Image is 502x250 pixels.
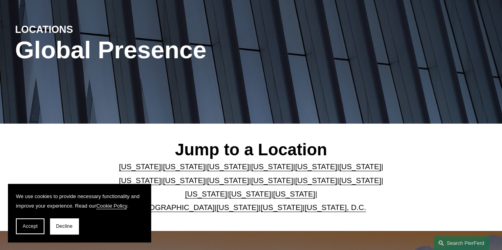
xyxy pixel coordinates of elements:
a: [US_STATE] [163,162,205,171]
button: Accept [16,218,44,234]
h2: Jump to a Location [113,140,389,160]
a: [US_STATE], D.C. [305,203,366,212]
h4: LOCATIONS [15,23,133,36]
span: Decline [56,223,73,229]
a: Search this site [434,236,489,250]
a: [GEOGRAPHIC_DATA] [136,203,215,212]
a: [US_STATE] [185,190,227,198]
button: Decline [50,218,79,234]
a: [US_STATE] [295,162,337,171]
a: [US_STATE] [273,190,315,198]
span: Accept [23,223,38,229]
a: [US_STATE] [217,203,259,212]
a: [US_STATE] [119,176,161,185]
p: We use cookies to provide necessary functionality and improve your experience. Read our . [16,192,143,210]
a: [US_STATE] [339,162,381,171]
a: [US_STATE] [163,176,205,185]
a: [US_STATE] [251,162,293,171]
section: Cookie banner [8,184,151,242]
a: [US_STATE] [119,162,161,171]
a: [US_STATE] [229,190,271,198]
a: [US_STATE] [295,176,337,185]
a: [US_STATE] [207,162,249,171]
a: [US_STATE] [207,176,249,185]
a: [US_STATE] [339,176,381,185]
a: [US_STATE] [251,176,293,185]
h1: Global Presence [15,36,330,64]
a: [US_STATE] [261,203,303,212]
a: Cookie Policy [96,203,127,209]
p: | | | | | | | | | | | | | | | | | | [113,160,389,214]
